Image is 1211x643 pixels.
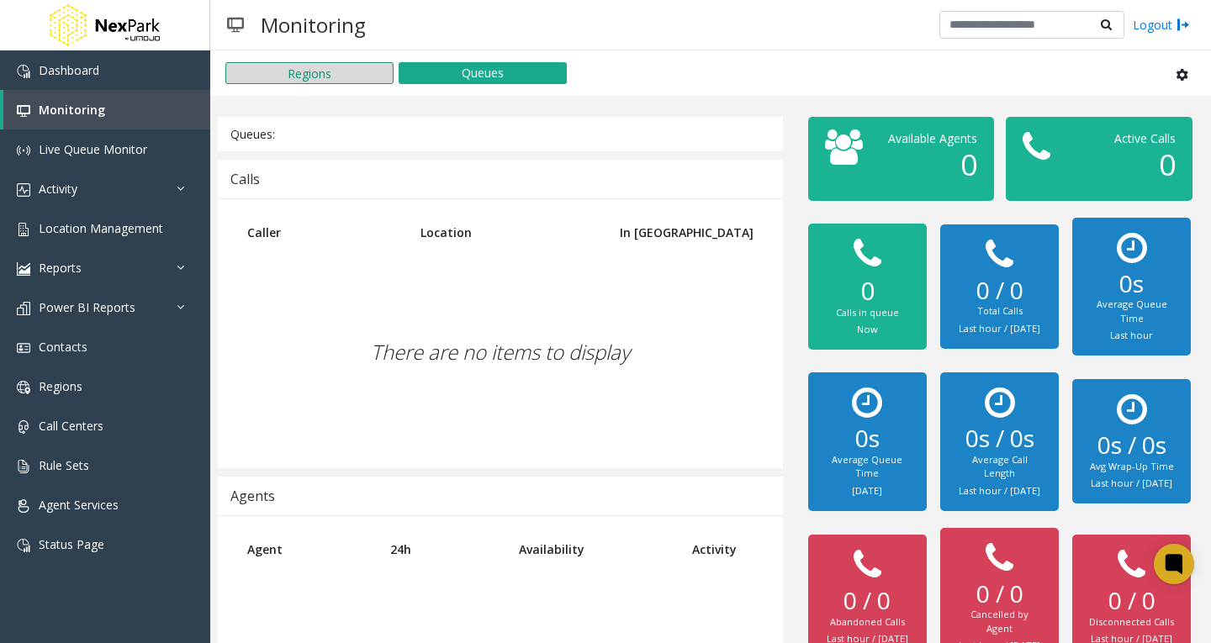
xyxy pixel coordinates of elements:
div: Cancelled by Agent [957,608,1042,635]
img: 'icon' [17,381,30,394]
small: Last hour / [DATE] [959,484,1040,497]
h2: 0 / 0 [825,587,910,615]
h2: 0s / 0s [1089,431,1174,460]
img: 'icon' [17,499,30,513]
h2: 0 [825,276,910,306]
div: Average Call Length [957,453,1042,481]
img: 'icon' [17,460,30,473]
span: Active Calls [1114,130,1176,146]
div: Total Calls [957,304,1042,319]
span: Regions [39,378,82,394]
h2: 0 / 0 [957,580,1042,609]
img: 'icon' [17,539,30,552]
span: Power BI Reports [39,299,135,315]
span: Call Centers [39,418,103,434]
span: Contacts [39,339,87,355]
span: Reports [39,260,82,276]
span: 0 [960,145,977,184]
span: Monitoring [39,102,105,118]
img: pageIcon [227,4,244,45]
th: Activity [680,529,766,570]
th: Agent [235,529,378,570]
small: Now [857,323,878,335]
a: Monitoring [3,90,210,129]
div: Average Queue Time [825,453,910,481]
span: Location Management [39,220,163,236]
small: Last hour / [DATE] [959,322,1040,335]
span: Available Agents [888,130,977,146]
span: Live Queue Monitor [39,141,147,157]
h3: Monitoring [252,4,374,45]
th: Availability [506,529,680,570]
small: Last hour [1110,329,1153,341]
img: 'icon' [17,104,30,118]
h2: 0 / 0 [957,277,1042,305]
th: Caller [235,212,408,253]
span: Agent Services [39,497,119,513]
img: 'icon' [17,302,30,315]
small: [DATE] [852,484,882,497]
img: 'icon' [17,223,30,236]
h2: 0 / 0 [1089,587,1174,615]
th: 24h [378,529,506,570]
img: 'icon' [17,65,30,78]
span: Dashboard [39,62,99,78]
div: Agents [230,485,275,507]
img: 'icon' [17,183,30,197]
span: Activity [39,181,77,197]
a: Logout [1133,16,1190,34]
div: Average Queue Time [1089,298,1174,325]
div: Disconnected Calls [1089,615,1174,630]
div: There are no items to display [235,253,766,451]
div: Calls [230,168,260,190]
span: Status Page [39,536,104,552]
h2: 0s [825,424,910,453]
span: 0 [1159,145,1176,184]
img: 'icon' [17,262,30,276]
th: Location [408,212,599,253]
div: Calls in queue [825,306,910,320]
span: Rule Sets [39,457,89,473]
img: logout [1177,16,1190,34]
button: Queues [399,62,567,84]
div: Avg Wrap-Up Time [1089,460,1174,474]
h2: 0s [1089,270,1174,298]
img: 'icon' [17,420,30,434]
h2: 0s / 0s [957,424,1042,453]
button: Regions [225,62,394,84]
small: Last hour / [DATE] [1091,477,1172,489]
img: 'icon' [17,341,30,355]
th: In [GEOGRAPHIC_DATA] [599,212,766,253]
span: Queues: [230,126,275,142]
div: Abandoned Calls [825,615,910,630]
img: 'icon' [17,144,30,157]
